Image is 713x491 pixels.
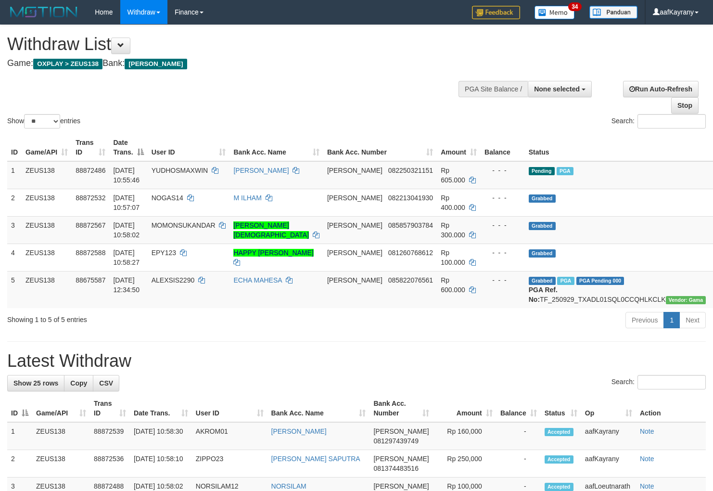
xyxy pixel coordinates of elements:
th: User ID: activate to sort column ascending [148,134,230,161]
span: [PERSON_NAME] [327,276,382,284]
span: OXPLAY > ZEUS138 [33,59,102,69]
th: Bank Acc. Name: activate to sort column ascending [267,395,370,422]
h1: Latest Withdraw [7,351,706,371]
span: [DATE] 10:55:46 [113,167,140,184]
th: Balance [481,134,525,161]
td: 2 [7,450,32,478]
span: CSV [99,379,113,387]
td: AKROM01 [192,422,267,450]
span: Copy 082213041930 to clipboard [388,194,433,202]
span: Rp 600.000 [441,276,465,294]
th: Amount: activate to sort column ascending [437,134,481,161]
span: Grabbed [529,249,556,258]
img: Button%20Memo.svg [535,6,575,19]
a: CSV [93,375,119,391]
td: TF_250929_TXADL01SQL0CCQHLKCLK [525,271,710,308]
a: Run Auto-Refresh [623,81,699,97]
th: Amount: activate to sort column ascending [433,395,497,422]
td: ZEUS138 [22,244,72,271]
a: [PERSON_NAME] SAPUTRA [271,455,360,463]
span: Copy 081297439749 to clipboard [373,437,418,445]
th: Game/API: activate to sort column ascending [32,395,90,422]
span: EPY123 [152,249,176,257]
a: Stop [671,97,699,114]
th: Bank Acc. Number: activate to sort column ascending [323,134,437,161]
th: Game/API: activate to sort column ascending [22,134,72,161]
span: Rp 605.000 [441,167,465,184]
img: panduan.png [589,6,637,19]
td: ZEUS138 [32,422,90,450]
span: YUDHOSMAXWIN [152,167,208,174]
div: - - - [484,193,521,203]
a: Note [640,482,654,490]
span: 88872486 [76,167,105,174]
div: - - - [484,220,521,230]
span: [PERSON_NAME] [327,249,382,257]
a: Next [679,312,706,328]
td: 5 [7,271,22,308]
span: Accepted [545,455,573,464]
a: ECHA MAHESA [233,276,281,284]
th: Trans ID: activate to sort column ascending [72,134,109,161]
span: ALEXSIS2290 [152,276,195,284]
td: 1 [7,422,32,450]
th: Status [525,134,710,161]
td: 88872536 [90,450,130,478]
td: aafKayrany [581,422,636,450]
th: User ID: activate to sort column ascending [192,395,267,422]
th: Status: activate to sort column ascending [541,395,581,422]
span: Copy 085822076561 to clipboard [388,276,433,284]
a: Note [640,455,654,463]
span: Grabbed [529,194,556,203]
span: 88675587 [76,276,105,284]
span: [PERSON_NAME] [373,455,429,463]
span: Vendor URL: https://trx31.1velocity.biz [666,296,706,304]
span: 88872532 [76,194,105,202]
span: Rp 100.000 [441,249,465,266]
a: Show 25 rows [7,375,64,391]
td: ZEUS138 [22,189,72,216]
a: 1 [663,312,680,328]
span: [PERSON_NAME] [327,194,382,202]
span: Marked by aafpengsreynich [557,277,574,285]
div: PGA Site Balance / [458,81,528,97]
label: Show entries [7,114,80,129]
td: - [497,422,541,450]
td: ZEUS138 [22,216,72,244]
a: Note [640,427,654,435]
span: Copy 082250321151 to clipboard [388,167,433,174]
td: ZEUS138 [22,161,72,189]
b: PGA Ref. No: [529,286,558,303]
span: 88872588 [76,249,105,257]
a: Copy [64,375,93,391]
a: M ILHAM [233,194,261,202]
span: Copy 085857903784 to clipboard [388,221,433,229]
td: - [497,450,541,478]
span: Copy 081374483516 to clipboard [373,465,418,472]
span: Copy [70,379,87,387]
td: ZIPPO23 [192,450,267,478]
th: Trans ID: activate to sort column ascending [90,395,130,422]
img: Feedback.jpg [472,6,520,19]
td: ZEUS138 [32,450,90,478]
img: MOTION_logo.png [7,5,80,19]
span: Copy 081260768612 to clipboard [388,249,433,257]
th: Date Trans.: activate to sort column ascending [130,395,192,422]
span: Rp 400.000 [441,194,465,211]
label: Search: [611,375,706,389]
span: Accepted [545,483,573,491]
td: [DATE] 10:58:10 [130,450,192,478]
h1: Withdraw List [7,35,466,54]
span: [PERSON_NAME] [327,221,382,229]
input: Search: [637,375,706,389]
td: 3 [7,216,22,244]
span: 34 [568,2,581,11]
a: [PERSON_NAME] [271,427,327,435]
td: Rp 250,000 [433,450,497,478]
span: Grabbed [529,277,556,285]
a: Previous [625,312,664,328]
td: 88872539 [90,422,130,450]
span: [PERSON_NAME] [327,167,382,174]
h4: Game: Bank: [7,59,466,68]
a: NORSILAM [271,482,306,490]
